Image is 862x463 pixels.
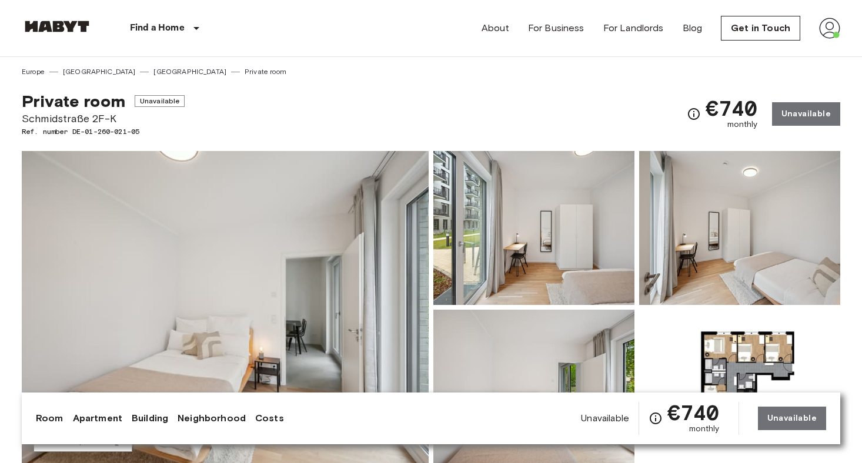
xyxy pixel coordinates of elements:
span: €740 [706,98,758,119]
img: Habyt [22,21,92,32]
p: Find a Home [130,21,185,35]
a: Costs [255,411,284,425]
span: €740 [667,402,720,423]
span: Ref. number DE-01-260-021-05 [22,126,185,137]
svg: Check cost overview for full price breakdown. Please note that discounts apply to new joiners onl... [649,411,663,425]
img: Picture of unit DE-01-260-021-05 [433,151,634,305]
a: Europe [22,66,45,77]
span: Private room [22,91,125,111]
svg: Check cost overview for full price breakdown. Please note that discounts apply to new joiners onl... [687,107,701,121]
img: Picture of unit DE-01-260-021-05 [639,151,840,305]
a: Building [132,411,168,425]
a: [GEOGRAPHIC_DATA] [63,66,136,77]
a: [GEOGRAPHIC_DATA] [153,66,226,77]
span: monthly [689,423,720,435]
a: Neighborhood [178,411,246,425]
a: Room [36,411,64,425]
a: Apartment [73,411,122,425]
span: Unavailable [135,95,185,107]
a: Private room [245,66,286,77]
span: monthly [727,119,758,130]
img: avatar [819,18,840,39]
a: For Landlords [603,21,664,35]
a: For Business [528,21,584,35]
span: Schmidstraße 2F-K [22,111,185,126]
a: Blog [683,21,703,35]
span: Unavailable [581,412,629,425]
a: Get in Touch [721,16,800,41]
a: About [482,21,509,35]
